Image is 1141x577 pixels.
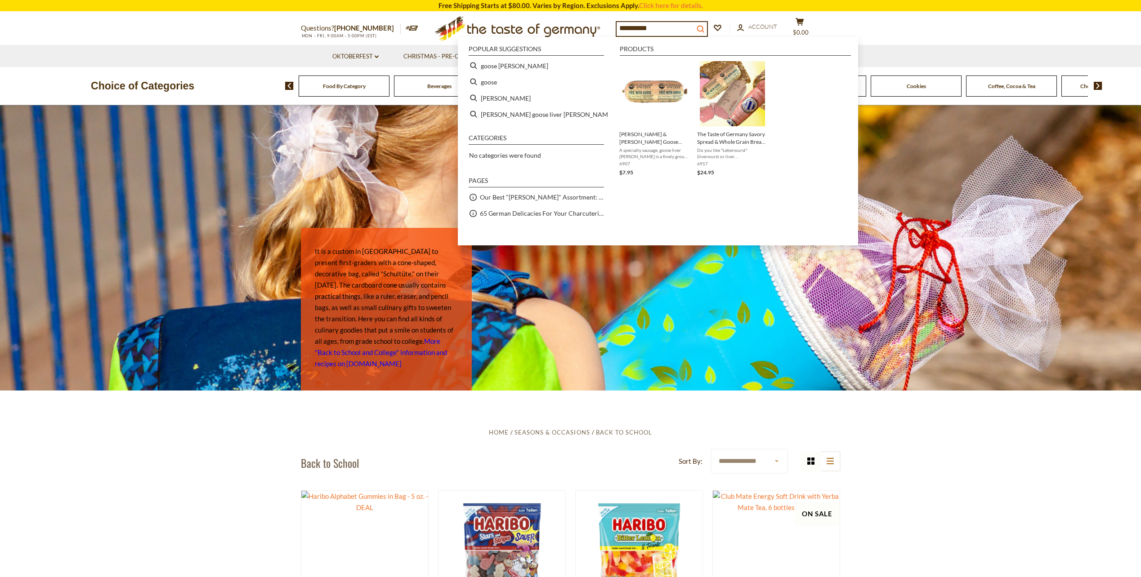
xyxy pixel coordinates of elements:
[748,23,777,30] span: Account
[465,74,608,90] li: goose
[465,189,608,205] li: Our Best "[PERSON_NAME]" Assortment: 33 Choices For The Grillabend
[619,160,690,167] span: 6907
[480,192,604,202] a: Our Best "[PERSON_NAME]" Assortment: 33 Choices For The Grillabend
[465,90,608,106] li: pate
[489,429,509,436] a: Home
[697,169,714,176] span: $24.95
[315,246,458,369] p: It is a custom in [GEOGRAPHIC_DATA] to present first-graders with a cone-shaped, decorative bag, ...
[694,58,771,181] li: The Taste of Germany Savory Spread & Whole Grain Bread Collection
[596,429,652,436] a: Back to School
[301,33,377,38] span: MON - FRI, 9:00AM - 5:00PM (EST)
[301,491,429,513] img: Haribo Alphabet Gummies in Bag - 5 oz. - DEAL
[465,106,608,122] li: weber goose liver pate
[697,61,768,177] a: The Taste of Germany Savory Spread & Whole Grain Bread CollectionDo you like "Leberwurst" (liverw...
[469,151,541,159] span: No categories were found
[301,456,359,470] h1: Back to School
[427,83,452,89] a: Beverages
[713,491,840,513] img: Club Mate Energy Soft Drink with Yerba Mate Tea, 6 bottles - SALE
[697,160,768,167] span: 6917
[301,22,401,34] p: Questions?
[469,135,604,145] li: Categories
[469,178,604,187] li: Pages
[458,37,858,245] div: Instant Search Results
[787,18,814,40] button: $0.00
[737,22,777,32] a: Account
[515,429,590,436] a: Seasons & Occasions
[619,61,690,177] a: [PERSON_NAME] & [PERSON_NAME] Goose Liver [PERSON_NAME], 7 ozA specialty sausage, goose liver [PE...
[334,24,394,32] a: [PHONE_NUMBER]
[619,147,690,160] span: A specialty sausage, goose liver [PERSON_NAME] is a finely ground meat spread with the fine flavo...
[679,456,702,467] label: Sort By:
[1080,83,1134,89] a: Chocolate & Marzipan
[639,1,703,9] a: Click here for details.
[793,29,809,36] span: $0.00
[619,130,690,146] span: [PERSON_NAME] & [PERSON_NAME] Goose Liver [PERSON_NAME], 7 oz
[403,52,480,62] a: Christmas - PRE-ORDER
[697,147,768,160] span: Do you like "Leberwurst" (liverwurst or liver [PERSON_NAME])? [GEOGRAPHIC_DATA] offers many diffe...
[988,83,1035,89] a: Coffee, Cocoa & Tea
[907,83,926,89] a: Cookies
[465,58,608,74] li: goose pate
[620,46,851,56] li: Products
[616,58,694,181] li: Schaller & Weber Goose Liver Pate, 7 oz
[697,130,768,146] span: The Taste of Germany Savory Spread & Whole Grain Bread Collection
[1094,82,1102,90] img: next arrow
[332,52,379,62] a: Oktoberfest
[619,169,633,176] span: $7.95
[480,208,604,218] a: 65 German Delicacies For Your Charcuterie Board
[285,82,294,90] img: previous arrow
[315,337,447,368] a: More "Back to School and College" information and recipes on [DOMAIN_NAME]
[465,205,608,222] li: 65 German Delicacies For Your Charcuterie Board
[469,46,604,56] li: Popular suggestions
[323,83,366,89] a: Food By Category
